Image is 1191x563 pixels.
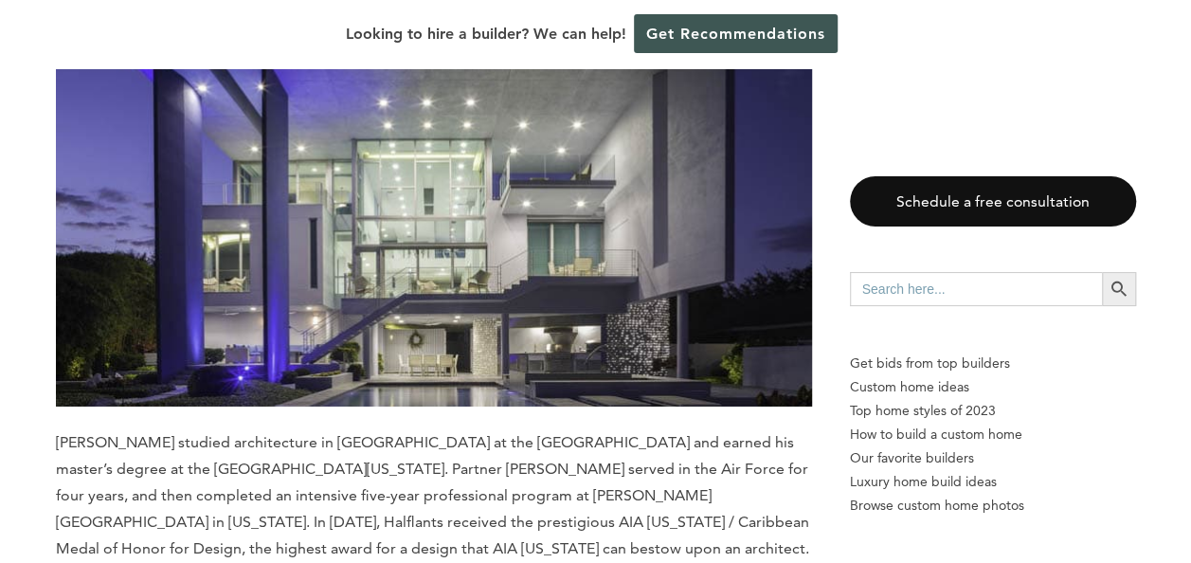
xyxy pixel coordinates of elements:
a: Our favorite builders [850,446,1136,470]
a: Top home styles of 2023 [850,399,1136,423]
a: Get Recommendations [634,14,838,53]
a: Schedule a free consultation [850,176,1136,227]
iframe: Drift Widget Chat Controller [1096,468,1168,540]
a: Luxury home build ideas [850,470,1136,494]
input: Search here... [850,272,1102,306]
a: How to build a custom home [850,423,1136,446]
svg: Search [1109,279,1129,300]
p: Get bids from top builders [850,352,1136,375]
a: Custom home ideas [850,375,1136,399]
a: Browse custom home photos [850,494,1136,518]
